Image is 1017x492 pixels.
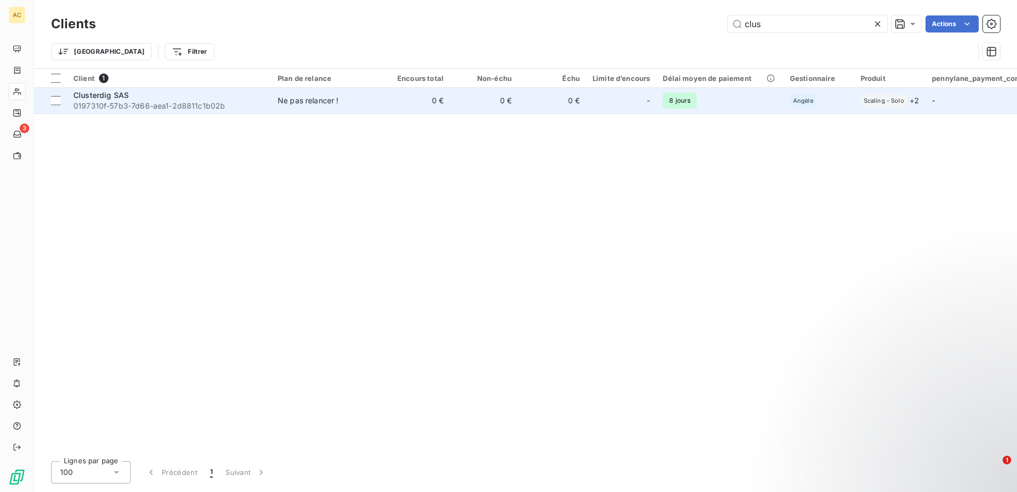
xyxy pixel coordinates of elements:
span: + 2 [910,95,919,106]
td: 0 € [450,88,518,113]
span: 8 jours [663,93,697,109]
span: 1 [1003,456,1011,464]
h3: Clients [51,14,96,34]
div: Délai moyen de paiement [663,74,777,83]
div: Non-échu [456,74,512,83]
button: Filtrer [165,43,214,60]
div: Ne pas relancer ! [278,95,339,106]
td: 0 € [518,88,586,113]
button: Actions [926,15,979,32]
span: 0197310f-57b3-7d66-aea1-2d8811c1b02b [73,101,265,111]
iframe: Intercom live chat [981,456,1006,481]
div: Échu [524,74,580,83]
img: Logo LeanPay [9,469,26,486]
button: Suivant [219,461,273,483]
div: AC [9,6,26,23]
iframe: Intercom notifications message [804,389,1017,463]
span: - [932,96,935,105]
div: Limite d’encours [593,74,650,83]
span: Clusterdig SAS [73,91,129,100]
td: 0 € [382,88,450,113]
span: 3 [20,124,29,133]
div: Encours total [388,74,444,83]
div: Produit [861,74,919,83]
button: Précédent [139,461,204,483]
button: 1 [204,461,219,483]
span: 1 [210,467,213,478]
span: Scaling - Solo [864,97,904,104]
span: 100 [60,467,73,478]
span: Client [73,74,95,83]
button: [GEOGRAPHIC_DATA] [51,43,152,60]
span: - [647,95,650,106]
span: 1 [99,73,109,83]
span: Angèle [793,97,813,104]
div: Plan de relance [278,74,376,83]
div: Gestionnaire [790,74,848,83]
input: Rechercher [728,15,887,32]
